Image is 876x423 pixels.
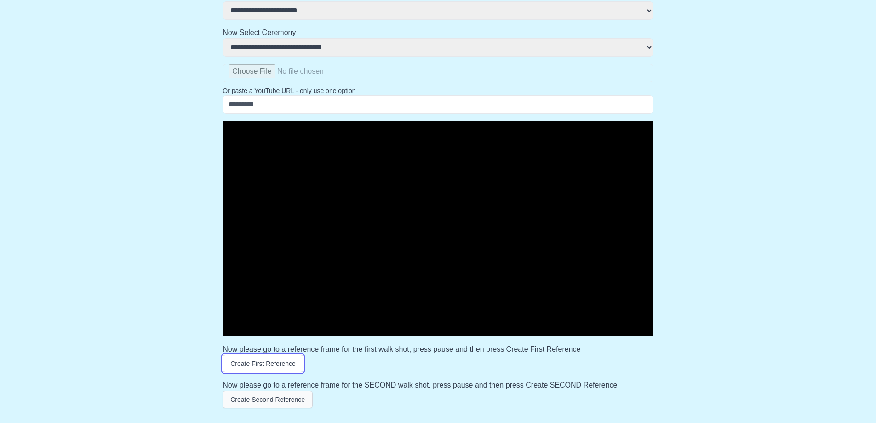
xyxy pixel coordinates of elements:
h3: Now please go to a reference frame for the SECOND walk shot, press pause and then press Create SE... [223,380,653,391]
button: Create First Reference [223,355,303,372]
h3: Now please go to a reference frame for the first walk shot, press pause and then press Create Fir... [223,344,653,355]
h2: Now Select Ceremony [223,27,653,38]
p: Or paste a YouTube URL - only use one option [223,86,653,95]
button: Create Second Reference [223,391,313,408]
div: Video Player [223,121,653,336]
